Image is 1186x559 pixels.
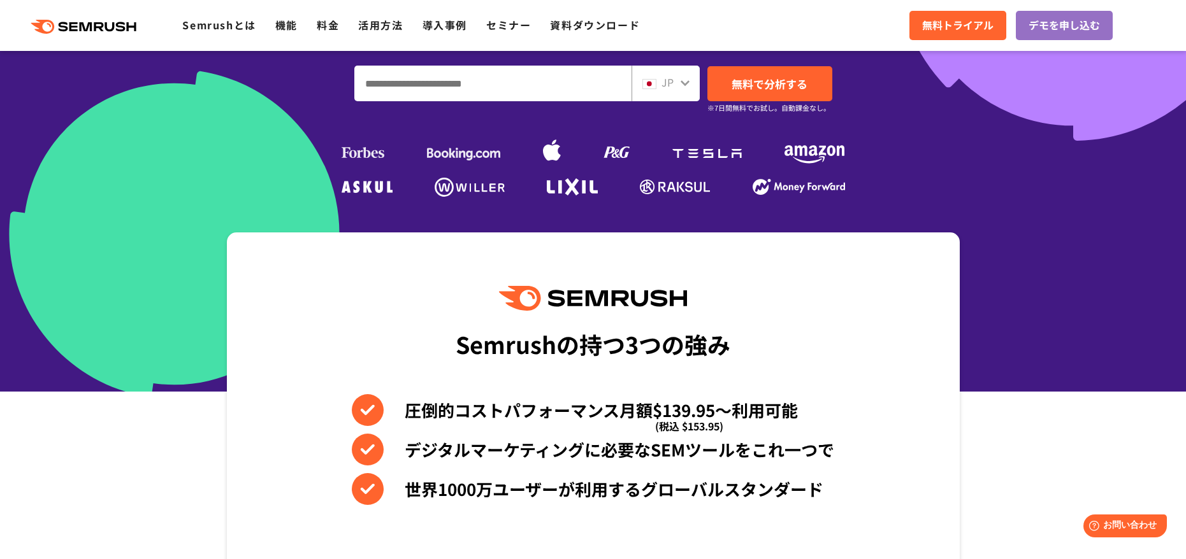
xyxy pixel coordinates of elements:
a: セミナー [486,17,531,32]
span: 無料トライアル [922,17,994,34]
a: 活用方法 [358,17,403,32]
input: ドメイン、キーワードまたはURLを入力してください [355,66,631,101]
span: JP [662,74,674,90]
li: 世界1000万ユーザーが利用するグローバルスタンダード [352,473,834,505]
a: 機能 [275,17,298,32]
span: デモを申し込む [1029,17,1100,34]
a: Semrushとは [182,17,256,32]
a: 無料トライアル [909,11,1006,40]
a: デモを申し込む [1016,11,1113,40]
a: 導入事例 [423,17,467,32]
div: Semrushの持つ3つの強み [456,320,730,367]
a: 資料ダウンロード [550,17,640,32]
li: デジタルマーケティングに必要なSEMツールをこれ一つで [352,434,834,465]
span: (税込 $153.95) [655,410,723,442]
a: 料金 [317,17,339,32]
small: ※7日間無料でお試し。自動課金なし。 [707,102,830,114]
li: 圧倒的コストパフォーマンス月額$139.95〜利用可能 [352,394,834,426]
img: Semrush [499,286,686,311]
a: 無料で分析する [707,66,832,101]
iframe: Help widget launcher [1073,509,1172,545]
span: 無料で分析する [732,76,807,92]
